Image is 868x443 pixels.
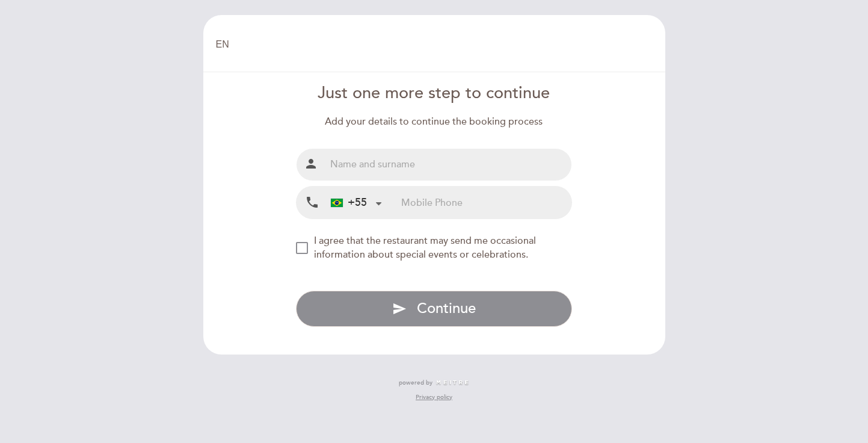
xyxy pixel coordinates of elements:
a: Privacy policy [416,393,452,401]
div: Add your details to continue the booking process [296,115,572,129]
i: person [304,156,318,171]
button: send Continue [296,291,572,327]
span: Continue [417,300,476,317]
img: MEITRE [436,380,470,386]
span: powered by [399,379,432,387]
i: send [392,302,407,316]
i: local_phone [305,195,319,210]
input: Mobile Phone [401,187,571,218]
div: Just one more step to continue [296,82,572,105]
span: I agree that the restaurant may send me occasional information about special events or celebrations. [314,235,536,261]
input: Name and surname [325,149,571,181]
div: Brazil (Brasil): +55 [326,187,386,218]
div: +55 [331,195,367,211]
a: powered by [399,379,470,387]
md-checkbox: NEW_MODAL_AGREE_RESTAURANT_SEND_OCCASIONAL_INFO [296,234,572,262]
